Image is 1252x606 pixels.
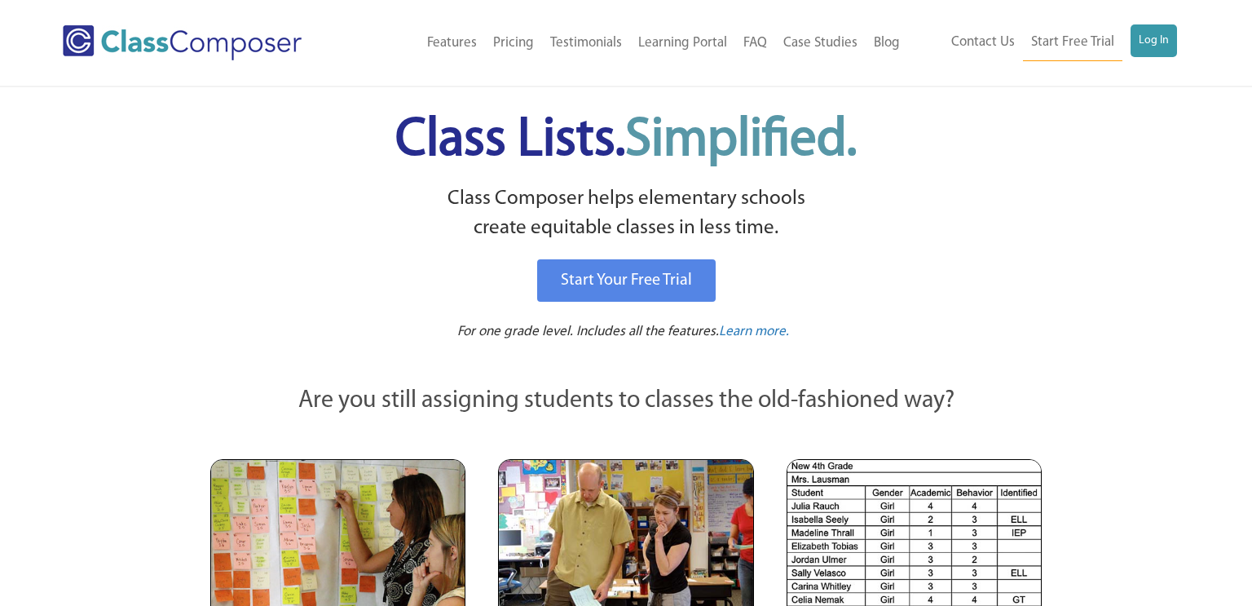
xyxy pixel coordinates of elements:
[630,25,735,61] a: Learning Portal
[356,25,907,61] nav: Header Menu
[943,24,1023,60] a: Contact Us
[485,25,542,61] a: Pricing
[625,114,857,167] span: Simplified.
[1131,24,1177,57] a: Log In
[395,114,857,167] span: Class Lists.
[561,272,692,289] span: Start Your Free Trial
[537,259,716,302] a: Start Your Free Trial
[542,25,630,61] a: Testimonials
[866,25,908,61] a: Blog
[419,25,485,61] a: Features
[719,322,789,343] a: Learn more.
[208,184,1044,244] p: Class Composer helps elementary schools create equitable classes in less time.
[1023,24,1122,61] a: Start Free Trial
[457,325,719,338] span: For one grade level. Includes all the features.
[63,25,302,60] img: Class Composer
[735,25,775,61] a: FAQ
[908,24,1178,61] nav: Header Menu
[719,325,789,338] span: Learn more.
[210,383,1042,419] p: Are you still assigning students to classes the old-fashioned way?
[775,25,866,61] a: Case Studies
